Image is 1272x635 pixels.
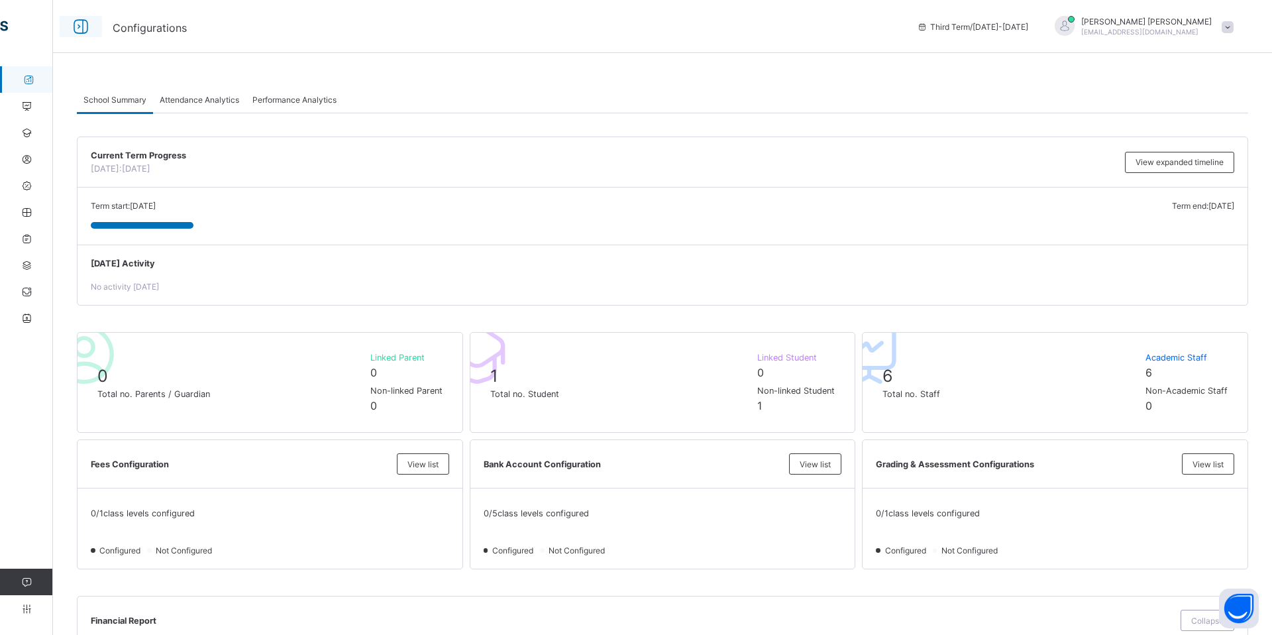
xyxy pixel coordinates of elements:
[876,508,980,518] span: 0 / 1 class levels configured
[91,508,195,518] span: 0 / 1 class levels configured
[876,459,1175,469] span: Grading & Assessment Configurations
[154,546,216,555] span: Not Configured
[1191,616,1224,626] span: Collapse
[490,389,751,399] span: Total no. Student
[91,459,390,469] span: Fees Configuration
[757,366,764,379] span: 0
[490,366,498,386] span: 1
[917,22,1028,32] span: session/term information
[97,389,364,399] span: Total no. Parents / Guardian
[1041,16,1240,38] div: MOHAMEDMOHAMED
[91,150,1118,160] span: Current Term Progress
[370,353,443,363] span: Linked Parent
[1145,366,1152,379] span: 6
[757,399,762,412] span: 1
[91,282,159,292] span: No activity [DATE]
[1145,399,1152,412] span: 0
[98,546,144,555] span: Configured
[547,546,609,555] span: Not Configured
[91,201,156,211] span: Term start: [DATE]
[91,259,1234,268] span: [DATE] Activity
[940,546,1002,555] span: Not Configured
[160,95,239,105] span: Attendance Analytics
[1136,157,1224,167] span: View expanded timeline
[83,95,146,105] span: School Summary
[113,21,187,34] span: Configurations
[1145,353,1228,363] span: Academic Staff
[757,353,835,363] span: Linked Student
[252,95,337,105] span: Performance Analytics
[91,616,1174,626] span: Financial Report
[882,389,1139,399] span: Total no. Staff
[97,366,108,386] span: 0
[757,386,835,396] span: Non-linked Student
[484,459,783,469] span: Bank Account Configuration
[884,546,930,555] span: Configured
[491,546,537,555] span: Configured
[370,386,443,396] span: Non-linked Parent
[484,508,589,518] span: 0 / 5 class levels configured
[1081,17,1212,27] span: [PERSON_NAME] [PERSON_NAME]
[370,399,377,412] span: 0
[407,459,439,469] span: View list
[370,366,377,379] span: 0
[882,366,893,386] span: 6
[1192,459,1224,469] span: View list
[1145,386,1228,396] span: Non-Academic Staff
[91,164,150,174] span: [DATE]: [DATE]
[1081,28,1198,36] span: [EMAIL_ADDRESS][DOMAIN_NAME]
[1219,589,1259,628] button: Open asap
[1172,201,1234,211] span: Term end: [DATE]
[800,459,831,469] span: View list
